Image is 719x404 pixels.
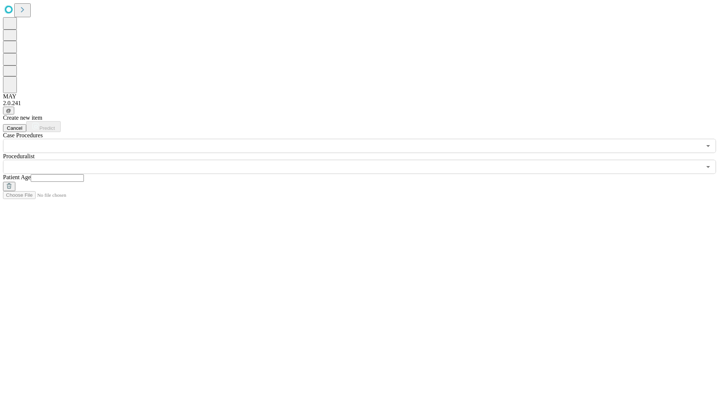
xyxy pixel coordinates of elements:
[703,162,713,172] button: Open
[3,114,42,121] span: Create new item
[3,153,34,159] span: Proceduralist
[3,93,716,100] div: MAY
[703,141,713,151] button: Open
[3,107,14,114] button: @
[3,100,716,107] div: 2.0.241
[3,124,26,132] button: Cancel
[39,125,55,131] span: Predict
[7,125,22,131] span: Cancel
[3,174,31,180] span: Patient Age
[6,108,11,113] span: @
[26,121,61,132] button: Predict
[3,132,43,138] span: Scheduled Procedure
